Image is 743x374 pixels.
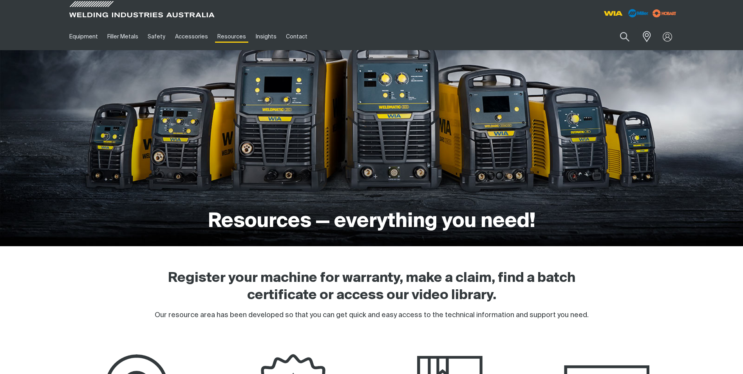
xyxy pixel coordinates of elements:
h1: Resources — everything you need! [208,209,535,234]
a: Equipment [65,23,103,50]
h2: Register your machine for warranty, make a claim, find a batch certificate or access our video li... [147,270,597,304]
nav: Main [65,23,525,50]
span: Our resource area has been developed so that you can get quick and easy access to the technical i... [155,312,589,319]
input: Product name or item number... [601,27,638,46]
a: Filler Metals [103,23,143,50]
a: Accessories [170,23,213,50]
a: Insights [251,23,281,50]
img: miller [650,7,679,19]
a: Contact [281,23,312,50]
a: Resources [213,23,251,50]
a: Safety [143,23,170,50]
button: Search products [611,27,638,46]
